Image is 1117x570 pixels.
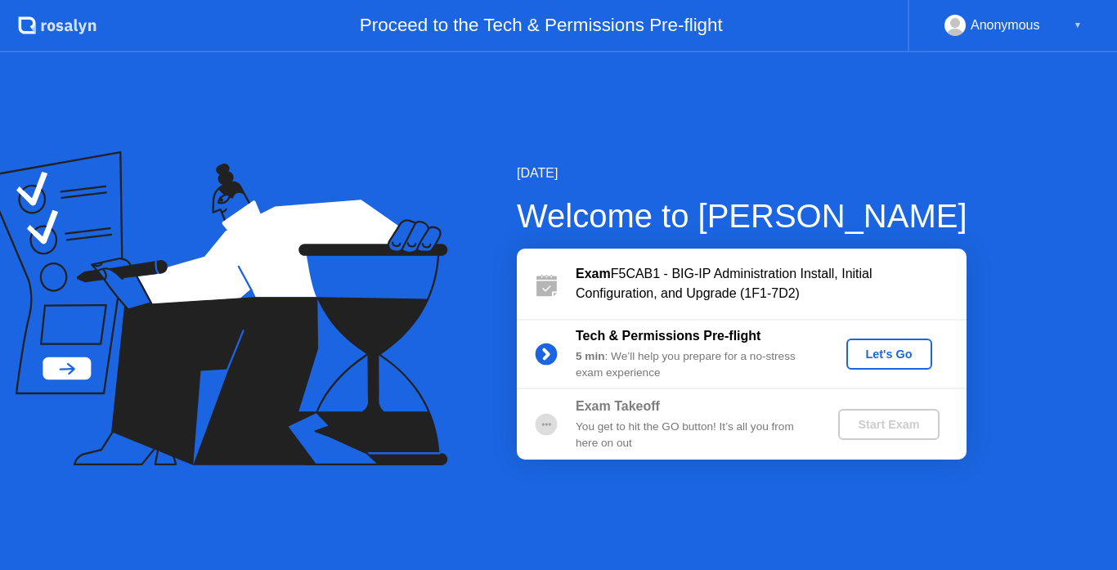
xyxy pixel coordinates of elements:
[576,329,760,343] b: Tech & Permissions Pre-flight
[576,348,811,382] div: : We’ll help you prepare for a no-stress exam experience
[576,419,811,452] div: You get to hit the GO button! It’s all you from here on out
[517,191,967,240] div: Welcome to [PERSON_NAME]
[971,15,1040,36] div: Anonymous
[838,409,939,440] button: Start Exam
[576,350,605,362] b: 5 min
[1074,15,1082,36] div: ▼
[576,267,611,281] b: Exam
[517,164,967,183] div: [DATE]
[576,399,660,413] b: Exam Takeoff
[845,418,932,431] div: Start Exam
[846,339,932,370] button: Let's Go
[853,348,926,361] div: Let's Go
[576,264,967,303] div: F5CAB1 - BIG-IP Administration Install, Initial Configuration, and Upgrade (1F1-7D2)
